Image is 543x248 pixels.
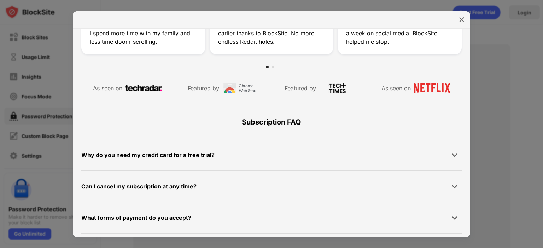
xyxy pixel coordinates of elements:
div: Why do you need my credit card for a free trial? [81,150,215,160]
div: Featured by [285,83,316,93]
div: What forms of payment do you accept? [81,213,191,223]
img: chrome-web-store-logo [222,83,259,93]
div: BlockSite saved me 2 hours a day. Now I spend more time with my family and less time doom-scrolling. [90,20,197,46]
div: Can I cancel my subscription at any time? [81,181,197,192]
div: As seen on [93,83,122,93]
div: Featured by [188,83,219,93]
div: As seen on [381,83,411,93]
img: tech-times [319,83,356,93]
div: Subscription FAQ [81,105,462,139]
img: techradar [125,83,162,93]
div: I was shocked to see I wasted 10 hours a week on social media. BlockSite helped me stop. [346,20,453,46]
div: I finished my project a whole week earlier thanks to BlockSite. No more endless Reddit holes. [218,20,325,46]
img: netflix-logo [414,83,450,93]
